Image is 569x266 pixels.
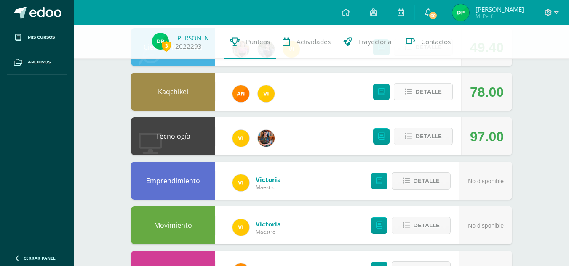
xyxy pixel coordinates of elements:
button: Detalle [394,128,453,145]
a: Punteos [224,25,276,59]
button: Detalle [394,83,453,100]
span: 3 [162,41,171,51]
div: Movimiento [131,206,215,244]
a: [PERSON_NAME] [175,34,217,42]
a: Actividades [276,25,337,59]
a: Victoria [256,220,281,228]
span: Detalle [415,84,442,100]
span: 60 [428,11,438,20]
span: Detalle [413,218,440,233]
img: f428c1eda9873657749a26557ec094a8.png [232,130,249,147]
a: Victoria [256,175,281,184]
div: Emprendimiento [131,162,215,200]
img: fc6731ddebfef4a76f049f6e852e62c4.png [232,85,249,102]
span: Trayectoria [358,37,392,46]
div: Kaqchikel [131,73,215,111]
div: 97.00 [470,118,504,155]
span: No disponible [468,178,504,184]
a: Contactos [398,25,457,59]
img: f428c1eda9873657749a26557ec094a8.png [232,219,249,236]
button: Detalle [392,172,451,190]
a: Archivos [7,50,67,75]
img: f428c1eda9873657749a26557ec094a8.png [258,85,275,102]
span: Mi Perfil [476,13,524,20]
img: 60a759e8b02ec95d430434cf0c0a55c7.png [258,130,275,147]
div: 78.00 [470,73,504,111]
span: Cerrar panel [24,255,56,261]
span: Punteos [246,37,270,46]
span: Actividades [297,37,331,46]
span: Maestro [256,228,281,235]
span: Detalle [413,173,440,189]
span: [PERSON_NAME] [476,5,524,13]
span: Contactos [421,37,451,46]
img: e2eba998d453e62cc360d9f73343cee3.png [152,33,169,50]
button: Detalle [392,217,451,234]
img: e2eba998d453e62cc360d9f73343cee3.png [452,4,469,21]
span: Mis cursos [28,34,55,41]
a: Trayectoria [337,25,398,59]
span: Detalle [415,129,442,144]
span: Maestro [256,184,281,191]
a: 2022293 [175,42,202,51]
span: Archivos [28,59,51,66]
div: Tecnología [131,117,215,155]
img: f428c1eda9873657749a26557ec094a8.png [232,174,249,191]
span: No disponible [468,222,504,229]
a: Mis cursos [7,25,67,50]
